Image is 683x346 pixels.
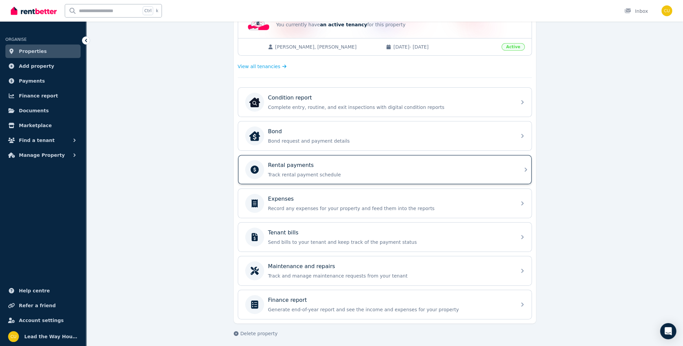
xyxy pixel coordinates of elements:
[275,44,379,50] span: [PERSON_NAME], [PERSON_NAME]
[268,239,512,246] p: Send bills to your tenant and keep track of the payment status
[320,22,367,27] span: an active tenancy
[5,299,81,312] a: Refer a friend
[5,74,81,88] a: Payments
[19,121,52,129] span: Marketplace
[238,121,532,150] a: BondBondBond request and payment details
[660,323,676,339] div: Open Intercom Messenger
[268,138,512,144] p: Bond request and payment details
[5,148,81,162] button: Manage Property
[661,5,672,16] img: Lead the Way Housing
[268,195,294,203] p: Expenses
[11,6,57,16] img: RentBetter
[268,262,335,270] p: Maintenance and repairs
[268,272,512,279] p: Track and manage maintenance requests from your tenant
[393,44,497,50] span: [DATE] - [DATE]
[268,127,282,136] p: Bond
[143,6,153,15] span: Ctrl
[238,63,280,70] span: View all tenancies
[5,284,81,297] a: Help centre
[268,229,298,237] p: Tenant bills
[238,63,287,70] a: View all tenancies
[5,134,81,147] button: Find a tenant
[19,316,64,324] span: Account settings
[19,287,50,295] span: Help centre
[5,37,27,42] span: ORGANISE
[276,21,512,28] p: You currently have for this property
[249,131,260,141] img: Bond
[268,296,307,304] p: Finance report
[240,330,278,337] span: Delete property
[268,171,512,178] p: Track rental payment schedule
[268,104,512,111] p: Complete entry, routine, and exit inspections with digital condition reports
[5,314,81,327] a: Account settings
[156,8,158,13] span: k
[5,104,81,117] a: Documents
[19,151,65,159] span: Manage Property
[19,47,47,55] span: Properties
[24,333,78,341] span: Lead the Way Housing
[19,136,55,144] span: Find a tenant
[502,43,524,51] span: Active
[19,92,58,100] span: Finance report
[268,306,512,313] p: Generate end-of-year report and see the income and expenses for your property
[238,290,532,319] a: Finance reportGenerate end-of-year report and see the income and expenses for your property
[238,155,532,184] a: Rental paymentsTrack rental payment schedule
[8,331,19,342] img: Lead the Way Housing
[19,62,54,70] span: Add property
[5,119,81,132] a: Marketplace
[268,205,512,212] p: Record any expenses for your property and feed them into the reports
[238,88,532,117] a: Condition reportCondition reportComplete entry, routine, and exit inspections with digital condit...
[238,256,532,285] a: Maintenance and repairsTrack and manage maintenance requests from your tenant
[234,330,278,337] button: Delete property
[238,223,532,252] a: Tenant billsSend bills to your tenant and keep track of the payment status
[268,94,312,102] p: Condition report
[5,89,81,103] a: Finance report
[238,189,532,218] a: ExpensesRecord any expenses for your property and feed them into the reports
[19,77,45,85] span: Payments
[249,97,260,108] img: Condition report
[19,301,56,310] span: Refer a friend
[268,161,314,169] p: Rental payments
[624,8,648,15] div: Inbox
[5,59,81,73] a: Add property
[19,107,49,115] span: Documents
[5,45,81,58] a: Properties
